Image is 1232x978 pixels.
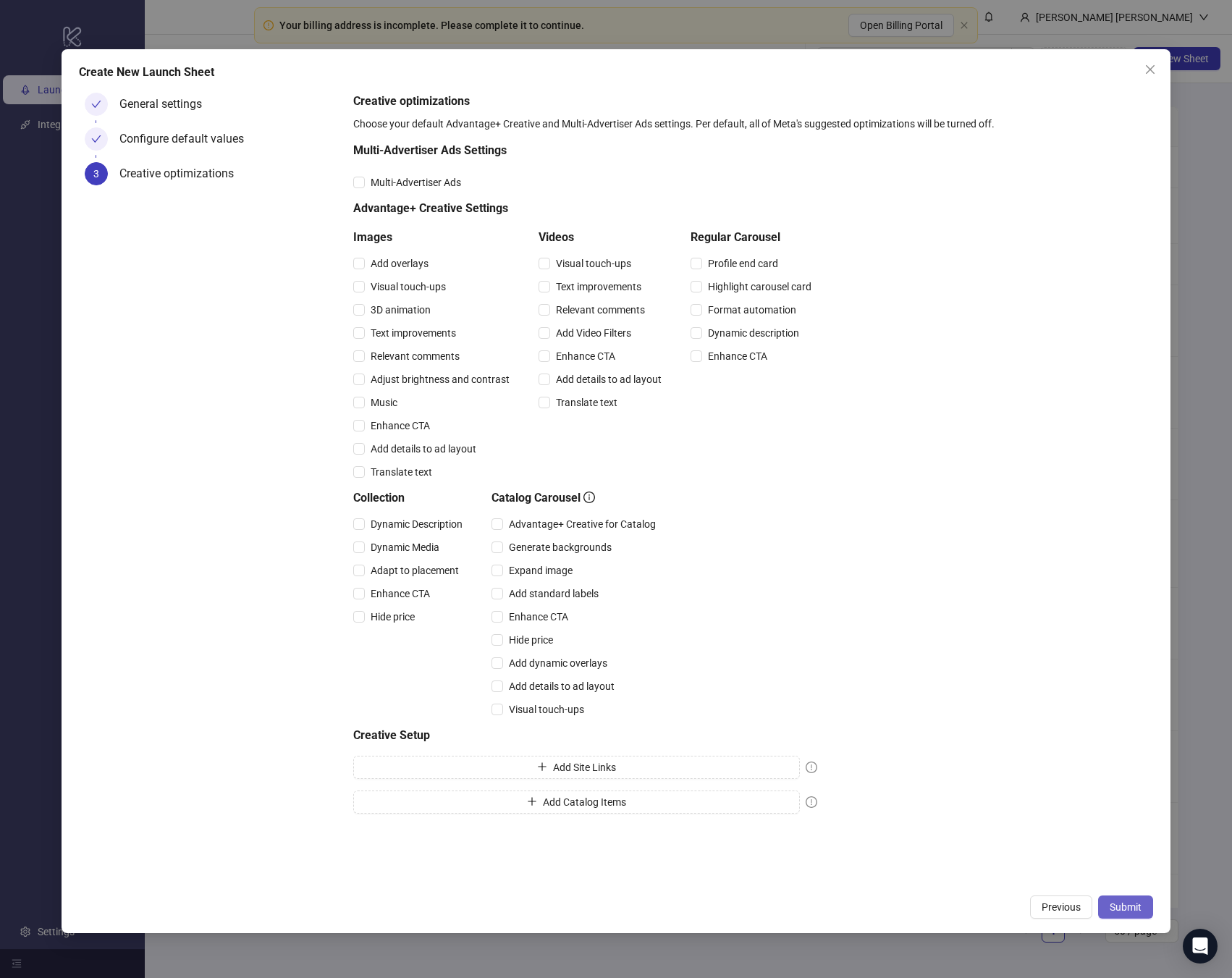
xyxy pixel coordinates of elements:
[583,492,595,503] span: info-circle
[353,200,817,217] h5: Advantage+ Creative Settings
[365,371,515,387] span: Adjust brightness and contrast
[543,796,626,808] span: Add Catalog Items
[353,791,800,814] button: Add Catalog Items
[550,256,637,271] span: Visual touch-ups
[550,279,647,295] span: Text improvements
[93,168,99,180] span: 3
[91,99,101,109] span: check
[119,162,245,185] div: Creative optimizations
[1110,901,1142,913] span: Submit
[1098,895,1153,919] button: Submit
[503,632,559,648] span: Hide price
[539,229,667,246] h5: Videos
[702,279,817,295] span: Highlight carousel card
[365,302,436,318] span: 3D animation
[365,562,465,578] span: Adapt to placement
[806,762,817,773] span: exclamation-circle
[550,302,651,318] span: Relevant comments
[353,489,468,507] h5: Collection
[353,93,1147,110] h5: Creative optimizations
[353,727,817,744] h5: Creative Setup
[691,229,817,246] h5: Regular Carousel
[503,516,662,532] span: Advantage+ Creative for Catalog
[702,256,784,271] span: Profile end card
[91,134,101,144] span: check
[503,609,574,625] span: Enhance CTA
[553,762,616,773] span: Add Site Links
[702,348,773,364] span: Enhance CTA
[550,348,621,364] span: Enhance CTA
[365,325,462,341] span: Text improvements
[1139,58,1162,81] button: Close
[365,256,434,271] span: Add overlays
[527,796,537,806] span: plus
[79,64,1153,81] div: Create New Launch Sheet
[503,539,617,555] span: Generate backgrounds
[702,325,805,341] span: Dynamic description
[702,302,802,318] span: Format automation
[806,796,817,808] span: exclamation-circle
[119,93,214,116] div: General settings
[119,127,256,151] div: Configure default values
[365,586,436,602] span: Enhance CTA
[365,279,452,295] span: Visual touch-ups
[1042,901,1081,913] span: Previous
[365,174,467,190] span: Multi-Advertiser Ads
[353,756,800,779] button: Add Site Links
[550,371,667,387] span: Add details to ad layout
[550,325,637,341] span: Add Video Filters
[365,609,421,625] span: Hide price
[491,489,662,507] h5: Catalog Carousel
[1144,64,1156,75] span: close
[365,539,445,555] span: Dynamic Media
[353,229,515,246] h5: Images
[503,586,604,602] span: Add standard labels
[537,762,547,772] span: plus
[365,464,438,480] span: Translate text
[365,418,436,434] span: Enhance CTA
[365,395,403,410] span: Music
[353,116,1147,132] div: Choose your default Advantage+ Creative and Multi-Advertiser Ads settings. Per default, all of Me...
[365,441,482,457] span: Add details to ad layout
[503,562,578,578] span: Expand image
[353,142,817,159] h5: Multi-Advertiser Ads Settings
[550,395,623,410] span: Translate text
[503,678,620,694] span: Add details to ad layout
[1183,929,1218,964] div: Open Intercom Messenger
[1030,895,1092,919] button: Previous
[503,701,590,717] span: Visual touch-ups
[365,348,465,364] span: Relevant comments
[365,516,468,532] span: Dynamic Description
[503,655,613,671] span: Add dynamic overlays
